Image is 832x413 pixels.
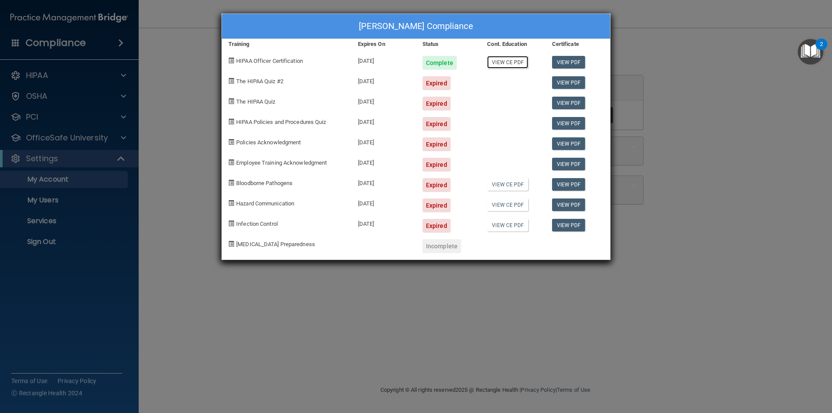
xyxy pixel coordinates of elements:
[236,139,301,146] span: Policies Acknowledgment
[682,351,822,386] iframe: Drift Widget Chat Controller
[351,90,416,111] div: [DATE]
[422,219,451,233] div: Expired
[422,117,451,131] div: Expired
[351,172,416,192] div: [DATE]
[422,198,451,212] div: Expired
[546,39,610,49] div: Certificate
[351,131,416,151] div: [DATE]
[552,76,585,89] a: View PDF
[798,39,823,65] button: Open Resource Center, 2 new notifications
[552,219,585,231] a: View PDF
[222,14,610,39] div: [PERSON_NAME] Compliance
[351,39,416,49] div: Expires On
[351,192,416,212] div: [DATE]
[552,178,585,191] a: View PDF
[422,239,461,253] div: Incomplete
[236,159,327,166] span: Employee Training Acknowledgment
[351,111,416,131] div: [DATE]
[552,158,585,170] a: View PDF
[487,178,528,191] a: View CE PDF
[416,39,481,49] div: Status
[422,97,451,111] div: Expired
[487,219,528,231] a: View CE PDF
[236,119,326,125] span: HIPAA Policies and Procedures Quiz
[351,151,416,172] div: [DATE]
[820,44,823,55] div: 2
[351,212,416,233] div: [DATE]
[236,221,278,227] span: Infection Control
[351,49,416,70] div: [DATE]
[422,178,451,192] div: Expired
[552,97,585,109] a: View PDF
[422,137,451,151] div: Expired
[422,56,457,70] div: Complete
[236,58,303,64] span: HIPAA Officer Certification
[222,39,351,49] div: Training
[422,76,451,90] div: Expired
[236,78,283,85] span: The HIPAA Quiz #2
[351,70,416,90] div: [DATE]
[487,56,528,68] a: View CE PDF
[236,241,315,247] span: [MEDICAL_DATA] Preparedness
[487,198,528,211] a: View CE PDF
[552,198,585,211] a: View PDF
[236,98,275,105] span: The HIPAA Quiz
[236,200,294,207] span: Hazard Communication
[236,180,292,186] span: Bloodborne Pathogens
[552,56,585,68] a: View PDF
[481,39,545,49] div: Cont. Education
[552,137,585,150] a: View PDF
[422,158,451,172] div: Expired
[552,117,585,130] a: View PDF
